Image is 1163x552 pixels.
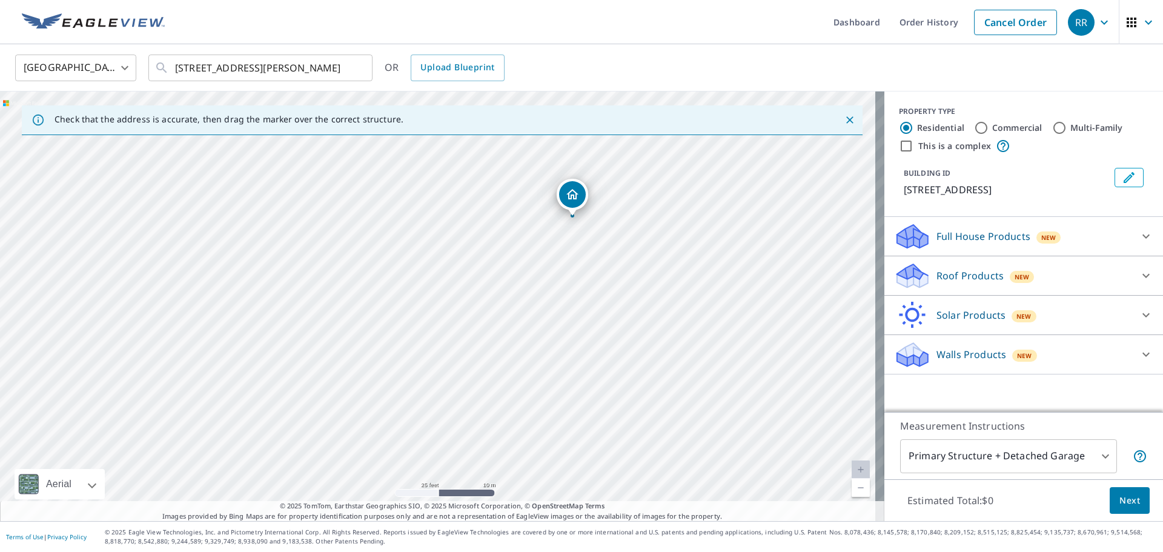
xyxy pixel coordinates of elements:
span: Upload Blueprint [420,60,494,75]
p: Solar Products [936,308,1006,322]
a: Privacy Policy [47,533,87,541]
div: [GEOGRAPHIC_DATA] [15,51,136,85]
div: PROPERTY TYPE [899,106,1148,117]
label: Commercial [992,122,1042,134]
a: OpenStreetMap [532,501,583,510]
button: Edit building 1 [1115,168,1144,187]
p: © 2025 Eagle View Technologies, Inc. and Pictometry International Corp. All Rights Reserved. Repo... [105,528,1157,546]
p: [STREET_ADDRESS] [904,182,1110,197]
label: This is a complex [918,140,991,152]
label: Residential [917,122,964,134]
p: | [6,533,87,540]
div: Aerial [42,469,75,499]
label: Multi-Family [1070,122,1123,134]
a: Terms [585,501,605,510]
div: Aerial [15,469,105,499]
p: Measurement Instructions [900,419,1147,433]
a: Current Level 20, Zoom Out [852,479,870,497]
button: Close [842,112,858,128]
p: Check that the address is accurate, then drag the marker over the correct structure. [55,114,403,125]
div: OR [385,55,505,81]
div: Solar ProductsNew [894,301,1153,330]
button: Next [1110,487,1150,514]
div: RR [1068,9,1095,36]
div: Roof ProductsNew [894,261,1153,290]
div: Walls ProductsNew [894,340,1153,369]
a: Current Level 20, Zoom In Disabled [852,461,870,479]
span: New [1016,311,1032,321]
span: New [1015,272,1030,282]
div: Full House ProductsNew [894,222,1153,251]
p: Roof Products [936,268,1004,283]
span: Next [1119,493,1140,508]
span: New [1017,351,1032,361]
span: Your report will include the primary structure and a detached garage if one exists. [1133,449,1147,464]
p: Walls Products [936,347,1006,362]
img: EV Logo [22,13,165,32]
a: Terms of Use [6,533,44,541]
div: Primary Structure + Detached Garage [900,439,1117,473]
p: BUILDING ID [904,168,950,178]
span: © 2025 TomTom, Earthstar Geographics SIO, © 2025 Microsoft Corporation, © [280,501,605,511]
span: New [1041,233,1056,242]
input: Search by address or latitude-longitude [175,51,348,85]
a: Cancel Order [974,10,1057,35]
p: Full House Products [936,229,1030,244]
a: Upload Blueprint [411,55,504,81]
p: Estimated Total: $0 [898,487,1003,514]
